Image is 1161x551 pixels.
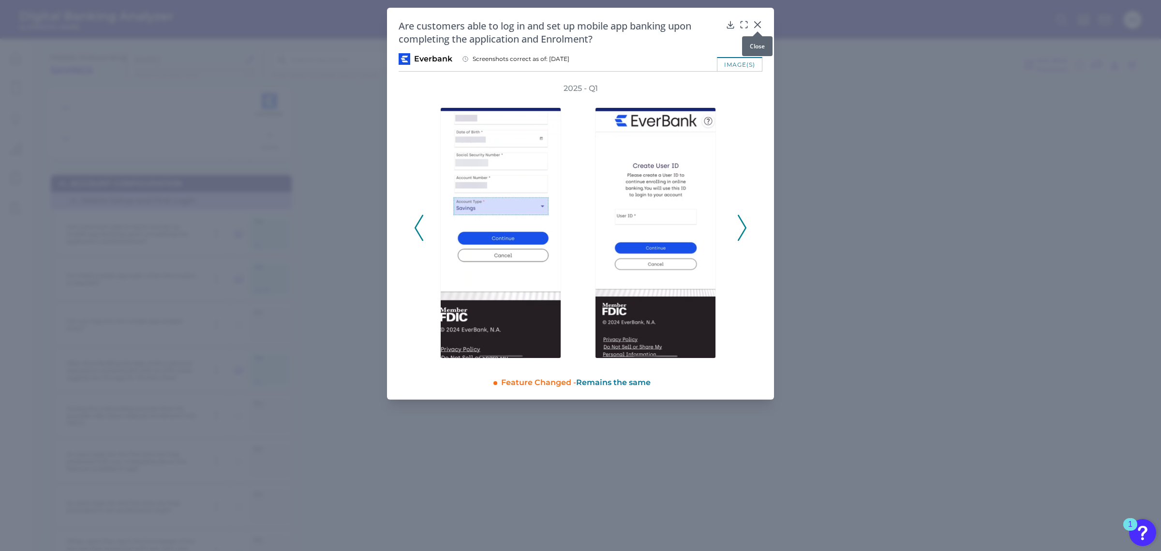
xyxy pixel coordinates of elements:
img: 7524-Everbank-Mobile-Savings-Q1-2025g.png [595,107,716,358]
div: image(s) [717,57,762,71]
span: Screenshots correct as of: [DATE] [473,55,569,63]
img: 7524-Everbank-Mobile-Savings-Q1-2025f.png [440,107,561,358]
h2: Are customers able to log in and set up mobile app banking upon completing the application and En... [399,19,722,45]
div: 1 [1128,524,1132,537]
h3: 2025 - Q1 [564,83,598,94]
div: Close [742,36,773,56]
div: Feature Changed - [501,373,762,388]
span: Remains the same [576,378,651,387]
span: Everbank [414,54,452,64]
img: Everbank [399,53,410,65]
button: Open Resource Center, 1 new notification [1129,519,1156,546]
